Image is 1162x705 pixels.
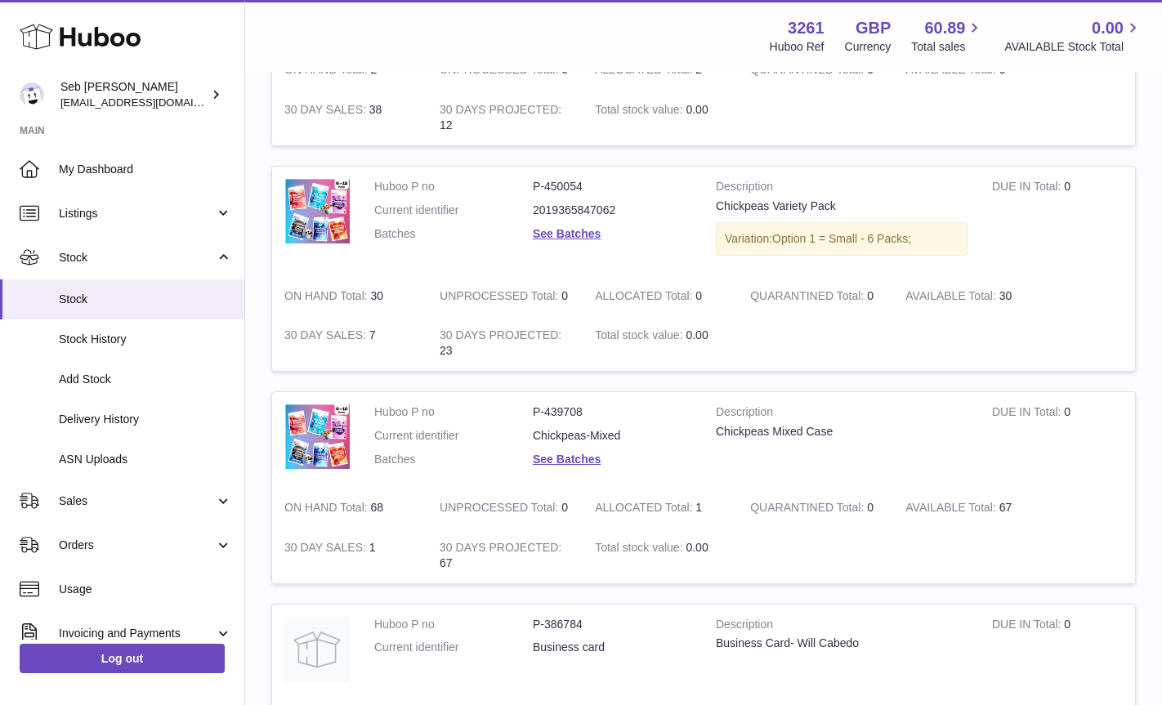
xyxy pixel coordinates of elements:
span: My Dashboard [59,162,232,177]
a: See Batches [533,453,601,466]
strong: ON HAND Total [284,501,371,518]
strong: ON HAND Total [284,289,371,306]
dd: Business card [533,640,691,655]
div: Business Card- Will Cabedo [716,636,968,651]
span: Usage [59,582,232,597]
td: 1 [583,488,738,528]
td: 0 [427,276,583,316]
td: 30 [272,276,427,316]
strong: QUARANTINED Total [750,501,867,518]
dd: P-386784 [533,617,691,632]
strong: AVAILABLE Total [905,501,999,518]
strong: 30 DAY SALES [284,328,369,346]
span: Stock [59,250,215,265]
td: 1 [272,528,427,583]
img: ecom@bravefoods.co.uk [20,83,44,107]
a: See Batches [533,227,601,240]
strong: Total stock value [595,103,686,120]
td: 67 [427,528,583,583]
span: [EMAIL_ADDRESS][DOMAIN_NAME] [60,96,240,109]
span: 0.00 [686,328,708,341]
div: Seb [PERSON_NAME] [60,79,208,110]
strong: GBP [856,17,891,39]
div: Huboo Ref [770,39,825,55]
span: 0 [867,289,874,302]
strong: Description [716,617,968,636]
dt: Current identifier [374,203,533,218]
dd: P-439708 [533,404,691,420]
td: 30 [893,276,1048,316]
a: Log out [20,644,225,673]
img: product image [284,404,350,469]
strong: Description [716,404,968,424]
span: Orders [59,538,215,553]
img: product image [284,617,350,682]
dt: Current identifier [374,640,533,655]
strong: UNPROCESSED Total [440,501,561,518]
strong: 30 DAY SALES [284,103,369,120]
dt: Huboo P no [374,404,533,420]
span: 60.89 [924,17,965,39]
dd: 2019365847062 [533,203,691,218]
strong: 3261 [788,17,825,39]
span: Invoicing and Payments [59,626,215,641]
td: 0 [427,488,583,528]
dt: Huboo P no [374,617,533,632]
strong: Total stock value [595,328,686,346]
dd: Chickpeas-Mixed [533,428,691,444]
div: Chickpeas Variety Pack [716,199,968,214]
td: 23 [427,315,583,371]
span: Add Stock [59,372,232,387]
td: 0 [583,276,738,316]
dt: Batches [374,452,533,467]
div: Currency [845,39,892,55]
dt: Huboo P no [374,179,533,194]
div: Chickpeas Mixed Case [716,424,968,440]
span: ASN Uploads [59,452,232,467]
td: 0 [980,167,1135,276]
strong: ALLOCATED Total [595,289,695,306]
span: Sales [59,493,215,509]
div: Variation: [716,222,968,256]
strong: UNPROCESSED Total [440,289,561,306]
td: 0 [980,392,1135,488]
strong: DUE IN Total [992,405,1064,422]
td: 0 [980,605,1135,698]
strong: 30 DAYS PROJECTED [440,328,561,346]
span: Stock History [59,332,232,347]
span: Option 1 = Small - 6 Packs; [772,232,911,245]
strong: DUE IN Total [992,618,1064,635]
strong: Description [716,179,968,199]
strong: 30 DAYS PROJECTED [440,541,561,558]
dt: Current identifier [374,428,533,444]
span: 0.00 [686,541,708,554]
strong: DUE IN Total [992,180,1064,197]
td: 12 [427,90,583,145]
span: 0.00 [1092,17,1124,39]
td: 38 [272,90,427,145]
td: 67 [893,488,1048,528]
span: Total sales [911,39,984,55]
td: 68 [272,488,427,528]
strong: Total stock value [595,541,686,558]
strong: AVAILABLE Total [905,289,999,306]
a: 0.00 AVAILABLE Stock Total [1004,17,1142,55]
strong: 30 DAY SALES [284,541,369,558]
span: 0.00 [686,103,708,116]
td: 7 [272,315,427,371]
span: Listings [59,206,215,221]
span: AVAILABLE Stock Total [1004,39,1142,55]
img: product image [284,179,350,243]
strong: ALLOCATED Total [595,501,695,518]
dd: P-450054 [533,179,691,194]
span: 0 [867,501,874,514]
span: Stock [59,292,232,307]
a: 60.89 Total sales [911,17,984,55]
dt: Batches [374,226,533,242]
strong: 30 DAYS PROJECTED [440,103,561,120]
span: Delivery History [59,412,232,427]
strong: QUARANTINED Total [750,289,867,306]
